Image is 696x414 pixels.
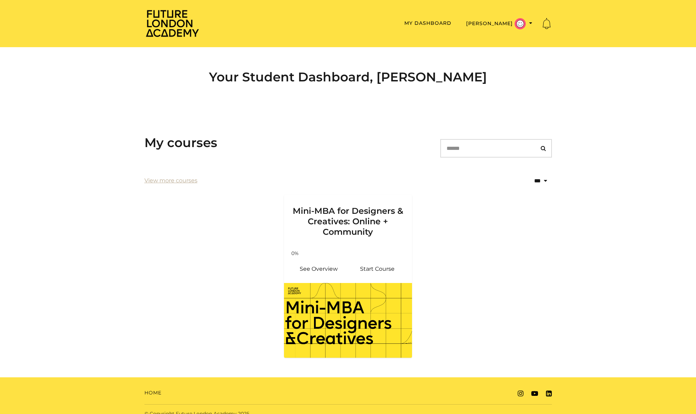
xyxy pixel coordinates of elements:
[511,173,552,189] select: status
[144,9,200,37] img: Home Page
[290,261,348,277] a: Mini-MBA for Designers & Creatives: Online + Community: See Overview
[404,20,451,26] a: My Dashboard
[144,389,162,397] a: Home
[464,18,534,30] button: Toggle menu
[284,195,412,246] a: Mini-MBA for Designers & Creatives: Online + Community
[287,250,304,257] span: 0%
[144,176,197,185] a: View more courses
[348,261,407,277] a: Mini-MBA for Designers & Creatives: Online + Community: Resume Course
[144,70,552,85] h2: Your Student Dashboard, [PERSON_NAME]
[292,195,404,237] h3: Mini-MBA for Designers & Creatives: Online + Community
[144,135,217,150] h3: My courses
